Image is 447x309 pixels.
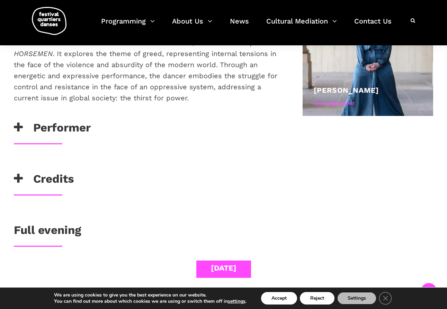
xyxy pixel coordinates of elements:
[354,15,392,36] a: Contact Us
[261,292,297,305] button: Accept
[228,298,245,305] button: settings
[314,86,379,94] a: [PERSON_NAME]
[379,292,392,305] button: Close GDPR Cookie Banner
[211,262,236,274] div: [DATE]
[266,15,337,36] a: Cultural Mediation
[172,15,212,36] a: About Us
[14,172,74,189] h3: Credits
[300,292,334,305] button: Reject
[230,15,249,36] a: News
[32,7,66,35] img: logo-fqd-med
[14,121,91,138] h3: Performer
[54,292,247,298] p: We are using cookies to give you the best experience on our website.
[337,292,376,305] button: Settings
[14,223,81,240] h3: Full evening
[54,298,247,305] p: You can find out more about which cookies we are using or switch them off in .
[314,99,422,108] div: Choreographer
[101,15,155,36] a: Programming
